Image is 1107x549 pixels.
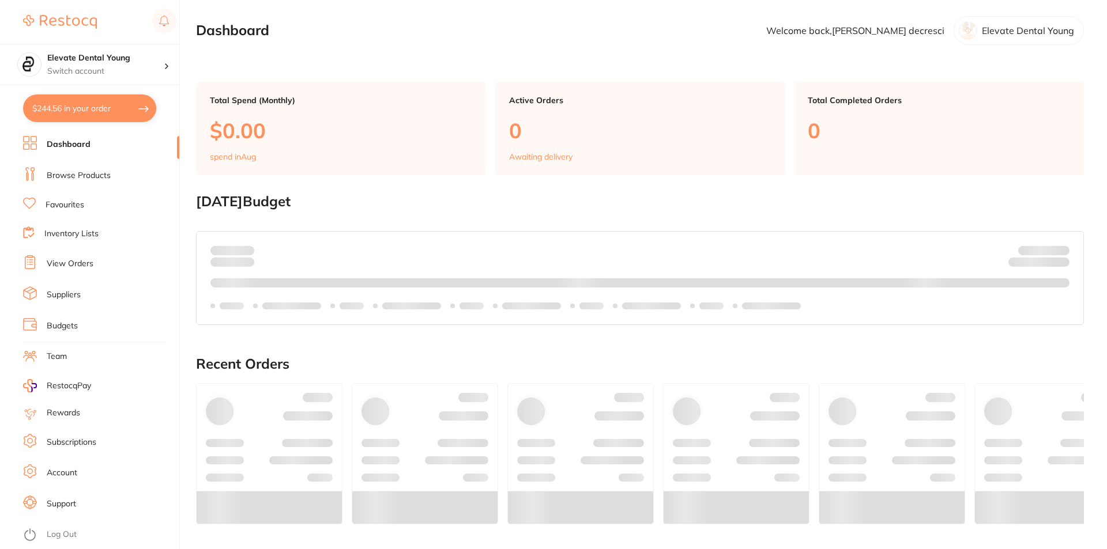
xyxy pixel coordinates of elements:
button: Log Out [23,526,176,544]
p: Labels extended [622,301,681,311]
p: Total Completed Orders [808,96,1070,105]
a: Inventory Lists [44,228,99,240]
h4: Elevate Dental Young [47,52,164,64]
h2: Dashboard [196,22,269,39]
p: 0 [509,119,771,142]
a: Dashboard [47,139,91,150]
p: Awaiting delivery [509,152,573,161]
a: Account [47,467,77,479]
a: Suppliers [47,289,81,301]
p: Total Spend (Monthly) [210,96,472,105]
p: Labels extended [262,301,321,311]
a: Support [47,498,76,510]
p: Labels [460,301,484,311]
p: Switch account [47,66,164,77]
p: $0.00 [210,119,472,142]
img: Restocq Logo [23,15,97,29]
p: Labels [220,301,244,311]
p: month [210,255,254,269]
a: Active Orders0Awaiting delivery [495,82,785,175]
a: Restocq Logo [23,9,97,35]
a: Rewards [47,407,80,419]
p: spend in Aug [210,152,256,161]
p: Labels [340,301,364,311]
a: RestocqPay [23,379,91,392]
a: Team [47,351,67,362]
p: Active Orders [509,96,771,105]
p: Elevate Dental Young [982,25,1074,36]
p: Labels extended [502,301,561,311]
strong: $0.00 [1049,259,1070,270]
a: Total Completed Orders0 [794,82,1084,175]
a: Total Spend (Monthly)$0.00spend inAug [196,82,486,175]
button: $244.56 in your order [23,94,156,122]
span: RestocqPay [47,380,91,392]
p: Remaining: [1008,255,1070,269]
strong: $NaN [1047,245,1070,255]
h2: Recent Orders [196,356,1084,372]
p: Labels [699,301,724,311]
p: Budget: [1018,245,1070,255]
a: Budgets [47,320,78,332]
p: Spent: [210,245,254,255]
a: Favourites [46,199,84,211]
img: RestocqPay [23,379,37,392]
strong: $0.00 [234,245,254,255]
p: Welcome back, [PERSON_NAME] decresci [766,25,944,36]
p: Labels extended [382,301,441,311]
p: Labels [579,301,604,311]
a: Log Out [47,529,77,540]
p: 0 [808,119,1070,142]
a: Subscriptions [47,437,96,448]
a: View Orders [47,258,93,270]
h2: [DATE] Budget [196,194,1084,210]
img: Elevate Dental Young [18,53,41,76]
a: Browse Products [47,170,111,181]
p: Labels extended [742,301,801,311]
